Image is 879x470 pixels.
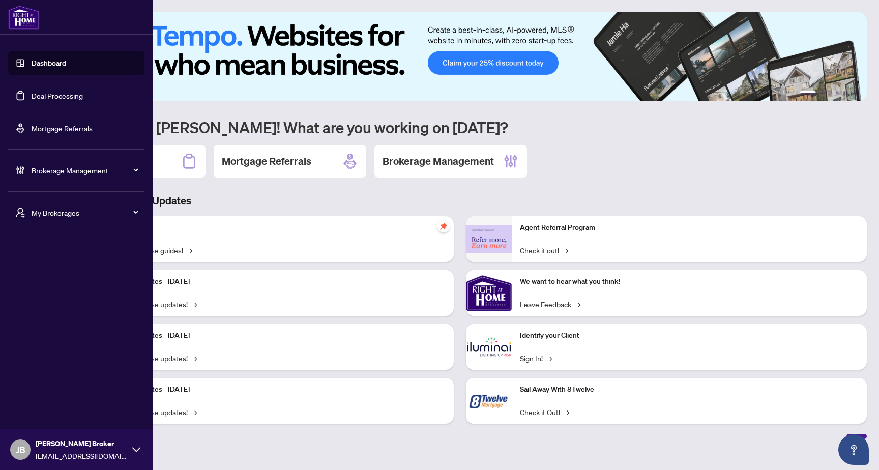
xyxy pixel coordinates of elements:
[32,207,137,218] span: My Brokerages
[32,91,83,100] a: Deal Processing
[563,245,568,256] span: →
[192,352,197,364] span: →
[466,225,512,253] img: Agent Referral Program
[547,352,552,364] span: →
[15,208,25,218] span: user-switch
[53,118,867,137] h1: Welcome back [PERSON_NAME]! What are you working on [DATE]?
[107,330,446,341] p: Platform Updates - [DATE]
[466,324,512,370] img: Identify your Client
[838,434,869,465] button: Open asap
[828,91,832,95] button: 3
[466,378,512,424] img: Sail Away With 8Twelve
[107,222,446,233] p: Self-Help
[192,406,197,418] span: →
[8,5,40,30] img: logo
[466,270,512,316] img: We want to hear what you think!
[36,438,127,449] span: [PERSON_NAME] Broker
[520,406,569,418] a: Check it Out!→
[853,91,857,95] button: 6
[520,245,568,256] a: Check it out!→
[222,154,311,168] h2: Mortgage Referrals
[520,330,859,341] p: Identify your Client
[844,91,848,95] button: 5
[564,406,569,418] span: →
[800,91,816,95] button: 1
[520,352,552,364] a: Sign In!→
[53,194,867,208] h3: Brokerage & Industry Updates
[187,245,192,256] span: →
[437,220,450,232] span: pushpin
[16,443,25,457] span: JB
[32,58,66,68] a: Dashboard
[32,124,93,133] a: Mortgage Referrals
[520,299,580,310] a: Leave Feedback→
[107,384,446,395] p: Platform Updates - [DATE]
[36,450,127,461] span: [EMAIL_ADDRESS][DOMAIN_NAME]
[520,276,859,287] p: We want to hear what you think!
[192,299,197,310] span: →
[520,222,859,233] p: Agent Referral Program
[383,154,494,168] h2: Brokerage Management
[53,12,867,101] img: Slide 0
[836,91,840,95] button: 4
[520,384,859,395] p: Sail Away With 8Twelve
[575,299,580,310] span: →
[107,276,446,287] p: Platform Updates - [DATE]
[32,165,137,176] span: Brokerage Management
[820,91,824,95] button: 2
